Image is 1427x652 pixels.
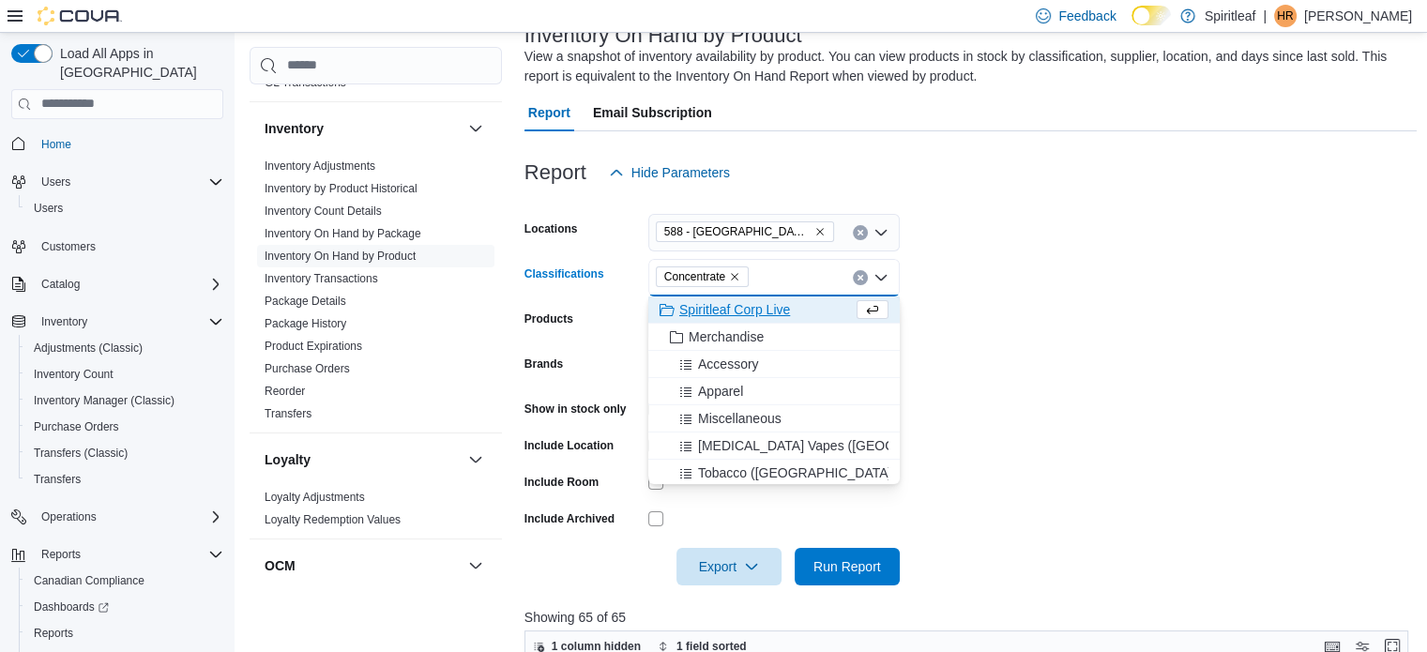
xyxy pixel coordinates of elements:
[265,556,296,575] h3: OCM
[265,407,311,420] a: Transfers
[4,233,231,260] button: Customers
[34,599,109,614] span: Dashboards
[1058,7,1116,25] span: Feedback
[265,250,416,263] a: Inventory On Hand by Product
[34,543,88,566] button: Reports
[26,337,150,359] a: Adjustments (Classic)
[265,450,311,469] h3: Loyalty
[698,409,782,428] span: Miscellaneous
[19,361,231,387] button: Inventory Count
[524,221,578,236] label: Locations
[4,169,231,195] button: Users
[26,197,223,220] span: Users
[729,271,740,282] button: Remove Concentrate from selection in this group
[4,309,231,335] button: Inventory
[524,24,802,47] h3: Inventory On Hand by Product
[698,463,896,482] span: Tobacco ([GEOGRAPHIC_DATA])
[4,271,231,297] button: Catalog
[524,266,604,281] label: Classifications
[19,620,231,646] button: Reports
[19,466,231,493] button: Transfers
[265,362,350,375] a: Purchase Orders
[528,94,570,131] span: Report
[265,205,382,218] a: Inventory Count Details
[648,460,900,487] button: Tobacco ([GEOGRAPHIC_DATA])
[265,226,421,241] span: Inventory On Hand by Package
[601,154,737,191] button: Hide Parameters
[34,393,175,408] span: Inventory Manager (Classic)
[1274,5,1297,27] div: Holly R
[26,569,223,592] span: Canadian Compliance
[34,472,81,487] span: Transfers
[1277,5,1293,27] span: HR
[648,296,900,324] button: Spiritleaf Corp Live
[265,182,417,195] a: Inventory by Product Historical
[265,491,365,504] a: Loyalty Adjustments
[26,363,223,386] span: Inventory Count
[34,273,223,296] span: Catalog
[26,416,127,438] a: Purchase Orders
[464,448,487,471] button: Loyalty
[250,486,502,538] div: Loyalty
[648,351,900,378] button: Accessory
[250,155,502,432] div: Inventory
[26,569,152,592] a: Canadian Compliance
[34,341,143,356] span: Adjustments (Classic)
[873,225,888,240] button: Open list of options
[34,311,95,333] button: Inventory
[34,132,223,156] span: Home
[648,405,900,432] button: Miscellaneous
[1205,5,1255,27] p: Spiritleaf
[26,622,223,644] span: Reports
[656,266,749,287] span: Concentrate
[265,450,461,469] button: Loyalty
[524,356,563,371] label: Brands
[1131,6,1171,25] input: Dark Mode
[656,221,834,242] span: 588 - Spiritleaf West Hunt Crossroads (Nepean)
[19,440,231,466] button: Transfers (Classic)
[26,389,182,412] a: Inventory Manager (Classic)
[19,335,231,361] button: Adjustments (Classic)
[1131,25,1132,26] span: Dark Mode
[26,389,223,412] span: Inventory Manager (Classic)
[34,171,223,193] span: Users
[19,387,231,414] button: Inventory Manager (Classic)
[4,541,231,568] button: Reports
[265,227,421,240] a: Inventory On Hand by Package
[19,414,231,440] button: Purchase Orders
[265,181,417,196] span: Inventory by Product Historical
[41,174,70,190] span: Users
[524,47,1408,86] div: View a snapshot of inventory availability by product. You can view products in stock by classific...
[38,7,122,25] img: Cova
[34,235,103,258] a: Customers
[464,117,487,140] button: Inventory
[19,568,231,594] button: Canadian Compliance
[34,626,73,641] span: Reports
[524,511,615,526] label: Include Archived
[26,337,223,359] span: Adjustments (Classic)
[265,339,362,354] span: Product Expirations
[813,557,881,576] span: Run Report
[265,317,346,330] a: Package History
[873,270,888,285] button: Close list of options
[34,201,63,216] span: Users
[265,119,461,138] button: Inventory
[853,270,868,285] button: Clear input
[34,506,223,528] span: Operations
[265,316,346,331] span: Package History
[34,311,223,333] span: Inventory
[34,133,79,156] a: Home
[41,137,71,152] span: Home
[26,622,81,644] a: Reports
[265,406,311,421] span: Transfers
[676,548,782,585] button: Export
[1263,5,1267,27] p: |
[26,442,223,464] span: Transfers (Classic)
[265,204,382,219] span: Inventory Count Details
[265,490,365,505] span: Loyalty Adjustments
[593,94,712,131] span: Email Subscription
[34,171,78,193] button: Users
[524,161,586,184] h3: Report
[265,361,350,376] span: Purchase Orders
[41,509,97,524] span: Operations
